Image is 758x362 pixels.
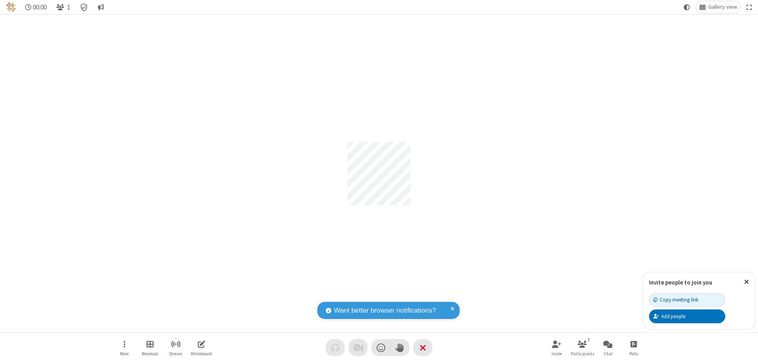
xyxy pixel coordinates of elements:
[596,336,620,359] button: Open chat
[743,1,755,13] button: Fullscreen
[585,336,592,343] div: 1
[708,4,737,10] span: Gallery view
[138,336,162,359] button: Manage Breakout Rooms
[67,4,70,11] span: 1
[649,293,725,307] button: Copy meeting link
[120,351,129,356] span: More
[53,1,73,13] button: Open participant list
[334,305,436,316] span: Want better browser notifications?
[413,339,432,356] button: End or leave meeting
[22,1,50,13] div: Timer
[604,351,613,356] span: Chat
[169,351,182,356] span: Stream
[738,272,755,292] button: Close popover
[371,339,390,356] button: Send a reaction
[326,339,345,356] button: Audio problem - check your Internet connection or call by phone
[113,336,136,359] button: Open menu
[696,1,740,13] button: Change layout
[649,279,712,286] label: Invite people to join you
[191,351,212,356] span: Whiteboard
[164,336,188,359] button: Start streaming
[33,4,47,11] span: 00:00
[77,1,92,13] div: Meeting details Encryption enabled
[142,351,158,356] span: Breakout
[552,351,562,356] span: Invite
[681,1,693,13] button: Using system theme
[6,2,16,12] img: QA Selenium DO NOT DELETE OR CHANGE
[94,1,107,13] button: Conversation
[622,336,645,359] button: Open poll
[349,339,368,356] button: Video
[629,351,638,356] span: Polls
[545,336,568,359] button: Invite participants (⌘+Shift+I)
[571,351,594,356] span: Participants
[649,309,725,323] button: Add people
[570,336,594,359] button: Open participant list
[653,296,698,304] div: Copy meeting link
[189,336,213,359] button: Open shared whiteboard
[390,339,409,356] button: Raise hand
